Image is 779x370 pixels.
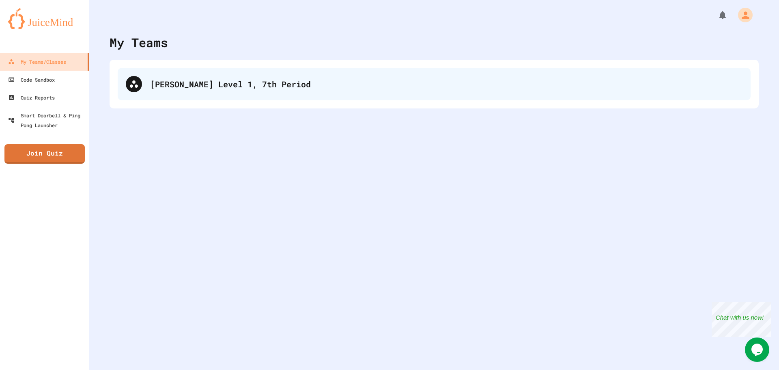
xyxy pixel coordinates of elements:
div: My Teams [110,33,168,52]
a: Join Quiz [4,144,85,164]
div: Quiz Reports [8,93,55,102]
div: Code Sandbox [8,75,55,84]
div: My Account [730,6,755,24]
div: Smart Doorbell & Ping Pong Launcher [8,110,86,130]
div: My Notifications [703,8,730,22]
div: [PERSON_NAME] Level 1, 7th Period [150,78,742,90]
img: logo-orange.svg [8,8,81,29]
iframe: chat widget [712,302,771,337]
div: My Teams/Classes [8,57,66,67]
iframe: chat widget [745,338,771,362]
div: [PERSON_NAME] Level 1, 7th Period [118,68,751,100]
